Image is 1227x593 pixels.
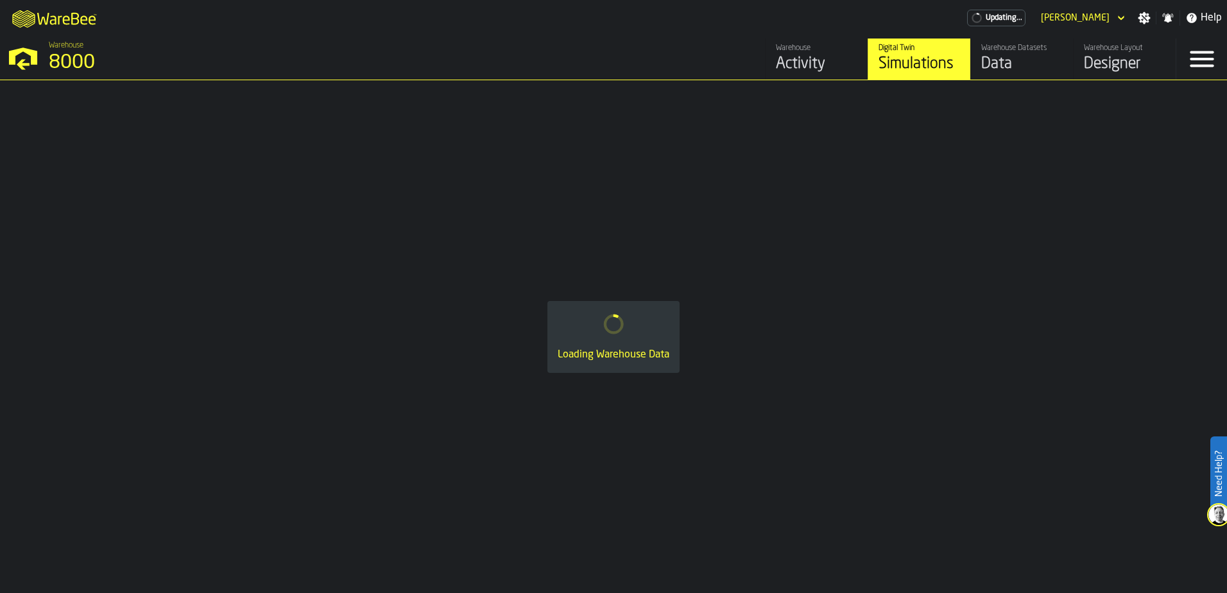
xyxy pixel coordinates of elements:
[981,44,1063,53] div: Warehouse Datasets
[1156,12,1180,24] label: button-toggle-Notifications
[765,39,868,80] a: link-to-/wh/i/b2e041e4-2753-4086-a82a-958e8abdd2c7/feed/
[1133,12,1156,24] label: button-toggle-Settings
[1084,54,1165,74] div: Designer
[1036,10,1128,26] div: DropdownMenuValue-Max Luoma
[1041,13,1110,23] div: DropdownMenuValue-Max Luoma
[776,54,857,74] div: Activity
[776,44,857,53] div: Warehouse
[879,44,960,53] div: Digital Twin
[879,54,960,74] div: Simulations
[49,41,83,50] span: Warehouse
[986,13,1022,22] span: Updating...
[1084,44,1165,53] div: Warehouse Layout
[1201,10,1222,26] span: Help
[970,39,1073,80] a: link-to-/wh/i/b2e041e4-2753-4086-a82a-958e8abdd2c7/data
[49,51,395,74] div: 8000
[558,347,669,363] div: Loading Warehouse Data
[1180,10,1227,26] label: button-toggle-Help
[1176,39,1227,80] label: button-toggle-Menu
[967,10,1025,26] a: link-to-/wh/i/b2e041e4-2753-4086-a82a-958e8abdd2c7/pricing/
[868,39,970,80] a: link-to-/wh/i/b2e041e4-2753-4086-a82a-958e8abdd2c7/simulations
[967,10,1025,26] div: Menu Subscription
[981,54,1063,74] div: Data
[1073,39,1176,80] a: link-to-/wh/i/b2e041e4-2753-4086-a82a-958e8abdd2c7/designer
